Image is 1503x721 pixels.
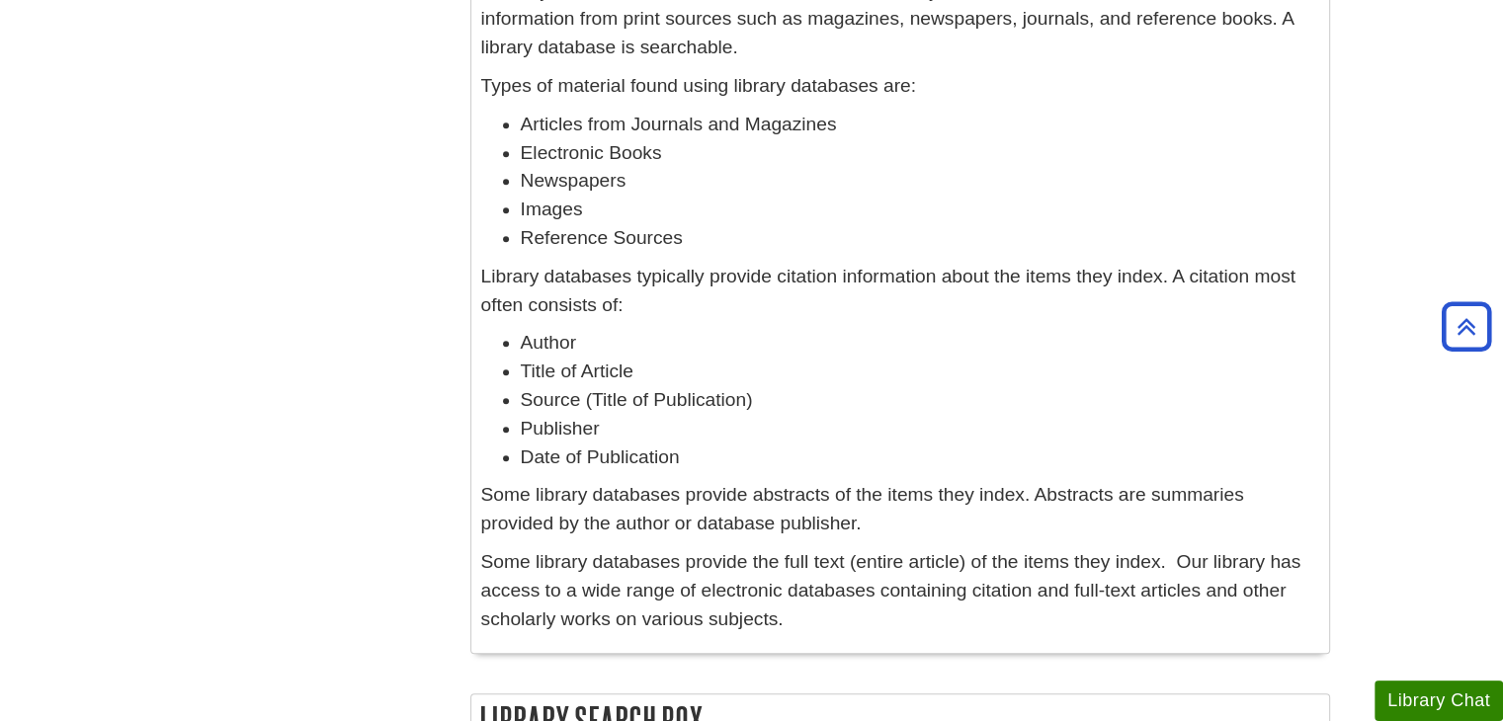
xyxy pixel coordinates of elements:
p: Some library databases provide abstracts of the items they index. Abstracts are summaries provide... [481,481,1319,538]
li: Reference Sources [521,224,1319,253]
p: Library databases typically provide citation information about the items they index. A citation m... [481,263,1319,320]
p: Types of material found using library databases are: [481,72,1319,101]
li: Source (Title of Publication) [521,386,1319,415]
li: Publisher [521,415,1319,443]
li: Title of Article [521,358,1319,386]
li: Date of Publication [521,443,1319,472]
li: Newspapers [521,167,1319,196]
button: Library Chat [1375,681,1503,721]
li: Author [521,329,1319,358]
li: Electronic Books [521,139,1319,168]
li: Articles from Journals and Magazines [521,111,1319,139]
a: Back to Top [1435,313,1498,340]
li: Images [521,196,1319,224]
p: Some library databases provide the full text (entire article) of the items they index. Our librar... [481,548,1319,633]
